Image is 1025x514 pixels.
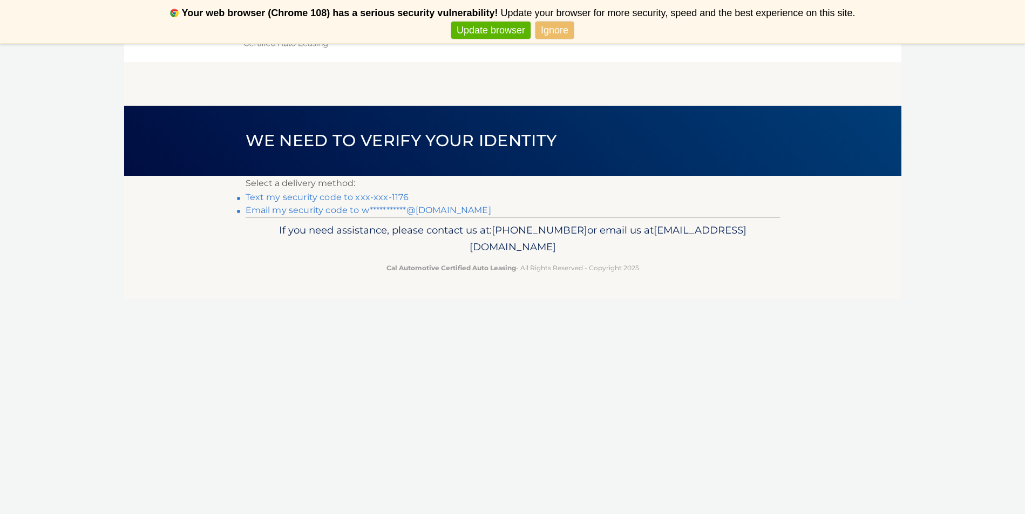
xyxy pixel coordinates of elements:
[182,8,498,18] b: Your web browser (Chrome 108) has a serious security vulnerability!
[535,22,574,39] a: Ignore
[253,222,773,256] p: If you need assistance, please contact us at: or email us at
[246,176,780,191] p: Select a delivery method:
[386,264,516,272] strong: Cal Automotive Certified Auto Leasing
[500,8,855,18] span: Update your browser for more security, speed and the best experience on this site.
[451,22,531,39] a: Update browser
[253,262,773,273] p: - All Rights Reserved - Copyright 2025
[246,192,409,202] a: Text my security code to xxx-xxx-1176
[492,224,587,236] span: [PHONE_NUMBER]
[246,131,557,150] span: We need to verify your identity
